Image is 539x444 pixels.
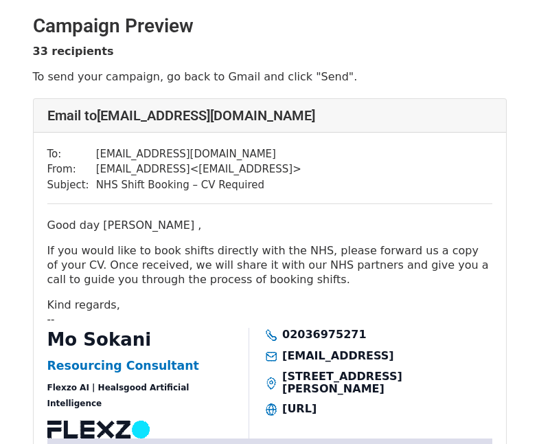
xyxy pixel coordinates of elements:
[47,313,55,326] span: --
[282,349,394,362] a: [EMAIL_ADDRESS]
[47,383,190,408] span: Flexzo AI | Healsgood Artificial Intelligence
[47,218,492,232] p: Good day [PERSON_NAME] ,
[47,359,199,373] span: Resourcing Consultant
[33,69,507,84] p: To send your campaign, go back to Gmail and click "Send".
[47,329,152,350] span: Mo Sokani
[47,162,96,177] td: From:
[266,351,277,363] img: Email
[96,162,301,177] td: [EMAIL_ADDRESS] < [EMAIL_ADDRESS] >
[266,329,277,342] img: Phone
[47,421,150,439] img: Flexzo Health
[47,243,492,287] p: If you would like to book shifts directly with the NHS, please forward us a copy of your CV. Once...
[96,146,301,162] td: [EMAIL_ADDRESS][DOMAIN_NAME]
[282,328,366,341] a: 02036975271
[33,14,507,38] h2: Campaign Preview
[47,177,96,193] td: Subject:
[47,146,96,162] td: To:
[266,403,277,416] img: Website
[282,370,402,395] span: [STREET_ADDRESS][PERSON_NAME]
[47,107,492,124] h4: Email to [EMAIL_ADDRESS][DOMAIN_NAME]
[47,298,492,312] p: Kind regards,
[33,45,114,58] strong: 33 recipients
[96,177,301,193] td: NHS Shift Booking – CV Required
[282,402,317,415] a: [URL]
[266,377,277,390] img: Location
